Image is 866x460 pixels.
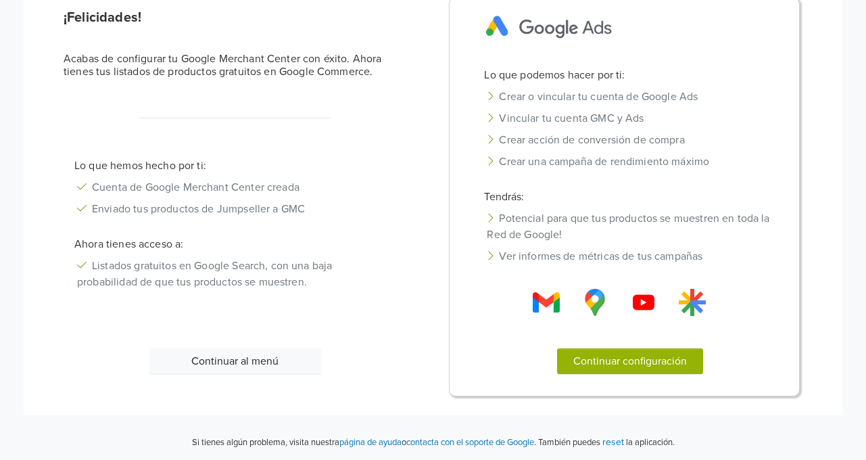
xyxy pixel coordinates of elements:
[149,348,321,374] button: Continuar al menú
[406,437,534,448] a: contacta con el soporte de Google
[473,151,786,172] li: Crear una campaña de rendimiento máximo
[473,189,786,205] p: Tendrás:
[64,9,406,26] h5: ¡Felicidades!
[64,198,406,220] li: Enviado tus productos de Jumpseller a GMC
[473,246,786,267] li: Ver informes de métricas de tus campañas
[602,434,624,450] button: reset
[473,108,786,129] li: Vincular tu cuenta GMC y Ads
[64,158,406,174] p: Lo que hemos hecho por ti:
[473,129,786,151] li: Crear acción de conversión de compra
[473,208,786,246] li: Potencial para que tus productos se muestren en toda la Red de Google!
[64,236,406,252] p: Ahora tienes acceso a:
[192,436,536,450] p: Si tienes algún problema, visita nuestra o .
[473,86,786,108] li: Crear o vincular tu cuenta de Google Ads
[557,348,703,374] button: Continuar configuración
[339,437,402,448] a: página de ayuda
[679,289,706,316] img: Gmail Logo
[581,289,608,316] img: Gmail Logo
[64,177,406,198] li: Cuenta de Google Merchant Center creada
[533,289,560,316] img: Gmail Logo
[473,3,625,51] img: Google Ads Logo
[64,53,406,78] h6: Acabas de configurar tu Google Merchant Center con éxito. Ahora tienes tus listados de productos ...
[536,434,675,450] p: También puedes la aplicación.
[64,255,406,293] li: Listados gratuitos en Google Search, con una baja probabilidad de que tus productos se muestren.
[473,67,786,83] p: Lo que podemos hacer por ti:
[630,289,657,316] img: Gmail Logo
